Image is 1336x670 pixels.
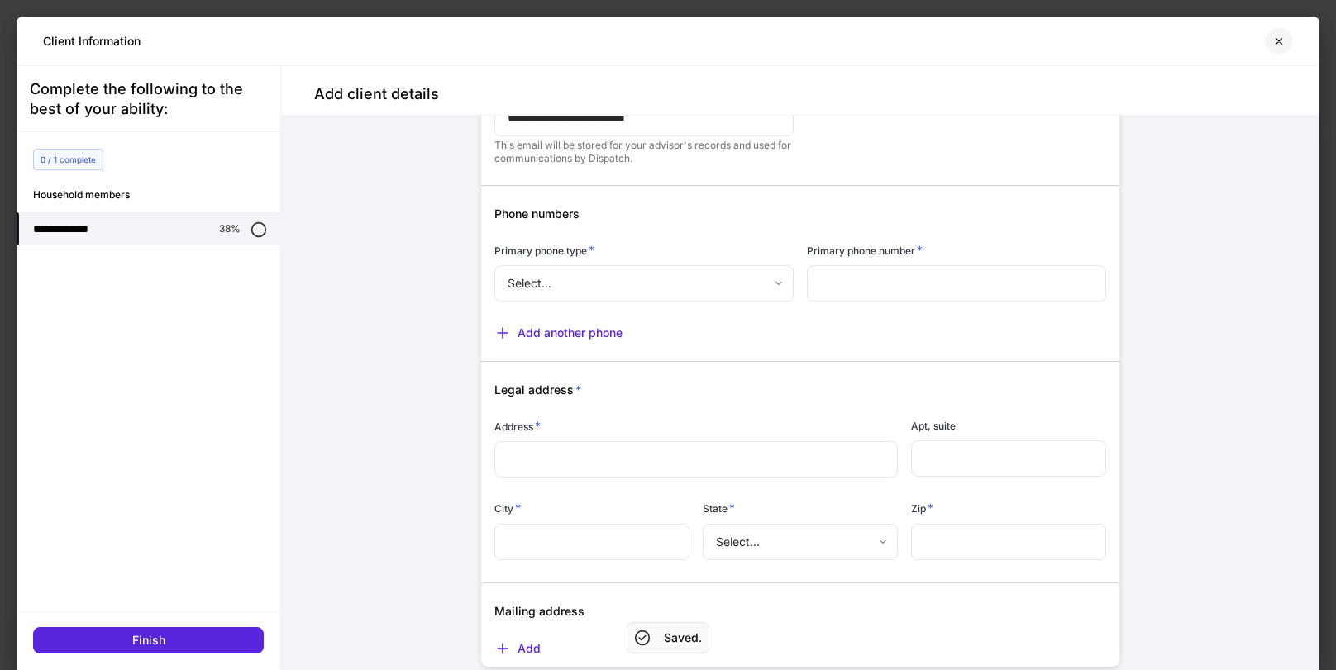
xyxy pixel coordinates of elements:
[314,84,439,104] h4: Add client details
[703,524,897,560] div: Select...
[132,634,165,646] div: Finish
[494,418,541,435] h6: Address
[33,187,280,202] h6: Household members
[807,242,923,259] h6: Primary phone number
[494,265,793,302] div: Select...
[911,500,933,516] h6: Zip
[494,640,541,657] button: Add
[43,33,141,50] h5: Client Information
[494,139,794,165] p: This email will be stored for your advisor's records and used for communications by Dispatch.
[494,242,594,259] h6: Primary phone type
[481,186,1106,222] div: Phone numbers
[33,627,264,653] button: Finish
[911,418,956,434] h6: Apt, suite
[30,79,267,119] div: Complete the following to the best of your ability:
[664,630,702,646] h5: Saved.
[481,362,1106,398] div: Legal address
[703,500,735,516] h6: State
[481,583,1106,620] div: Mailing address
[494,325,623,341] button: Add another phone
[219,222,241,235] p: 38%
[33,149,103,170] div: 0 / 1 complete
[494,500,521,516] h6: City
